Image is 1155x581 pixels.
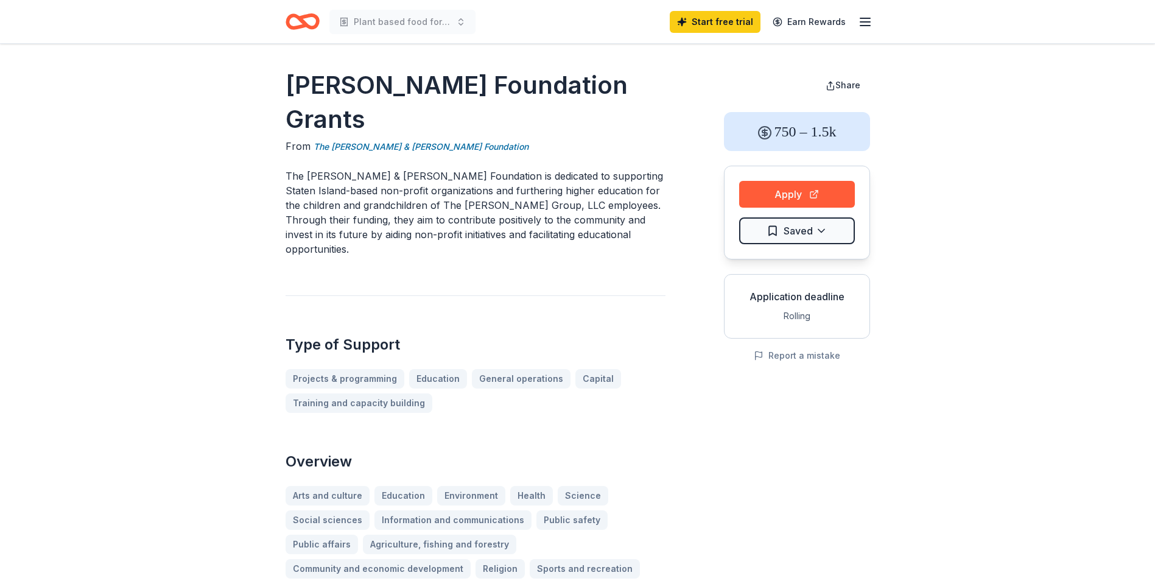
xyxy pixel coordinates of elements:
[734,309,860,323] div: Rolling
[724,112,870,151] div: 750 – 1.5k
[835,80,860,90] span: Share
[409,369,467,389] a: Education
[286,335,665,354] h2: Type of Support
[754,348,840,363] button: Report a mistake
[739,181,855,208] button: Apply
[286,393,432,413] a: Training and capacity building
[765,11,853,33] a: Earn Rewards
[286,68,665,136] h1: [PERSON_NAME] Foundation Grants
[816,73,870,97] button: Share
[314,139,528,154] a: The [PERSON_NAME] & [PERSON_NAME] Foundation
[739,217,855,244] button: Saved
[286,369,404,389] a: Projects & programming
[784,223,813,239] span: Saved
[575,369,621,389] a: Capital
[286,169,665,256] p: The [PERSON_NAME] & [PERSON_NAME] Foundation is dedicated to supporting Staten Island-based non-p...
[734,289,860,304] div: Application deadline
[286,452,665,471] h2: Overview
[472,369,570,389] a: General operations
[329,10,476,34] button: Plant based food for the community
[670,11,760,33] a: Start free trial
[286,139,665,154] div: From
[286,7,320,36] a: Home
[354,15,451,29] span: Plant based food for the community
